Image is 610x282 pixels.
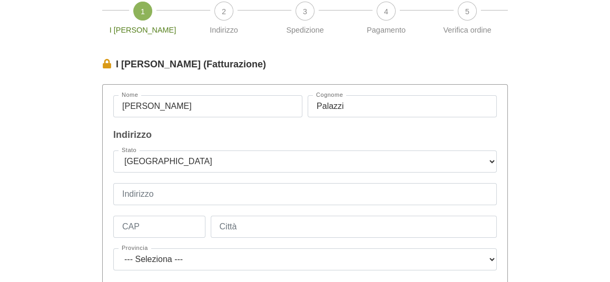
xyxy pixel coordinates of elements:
[211,216,497,238] input: Città
[113,128,497,142] legend: Indirizzo
[113,216,205,238] input: CAP
[119,92,141,98] label: Nome
[313,92,346,98] label: Cognome
[102,57,508,72] legend: I [PERSON_NAME] (Fatturazione)
[119,147,140,153] label: Stato
[308,95,497,117] input: Cognome
[106,25,179,36] p: I [PERSON_NAME]
[133,2,152,21] span: 1
[113,183,497,205] input: Indirizzo
[113,95,302,117] input: Nome
[119,245,151,251] label: Provincia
